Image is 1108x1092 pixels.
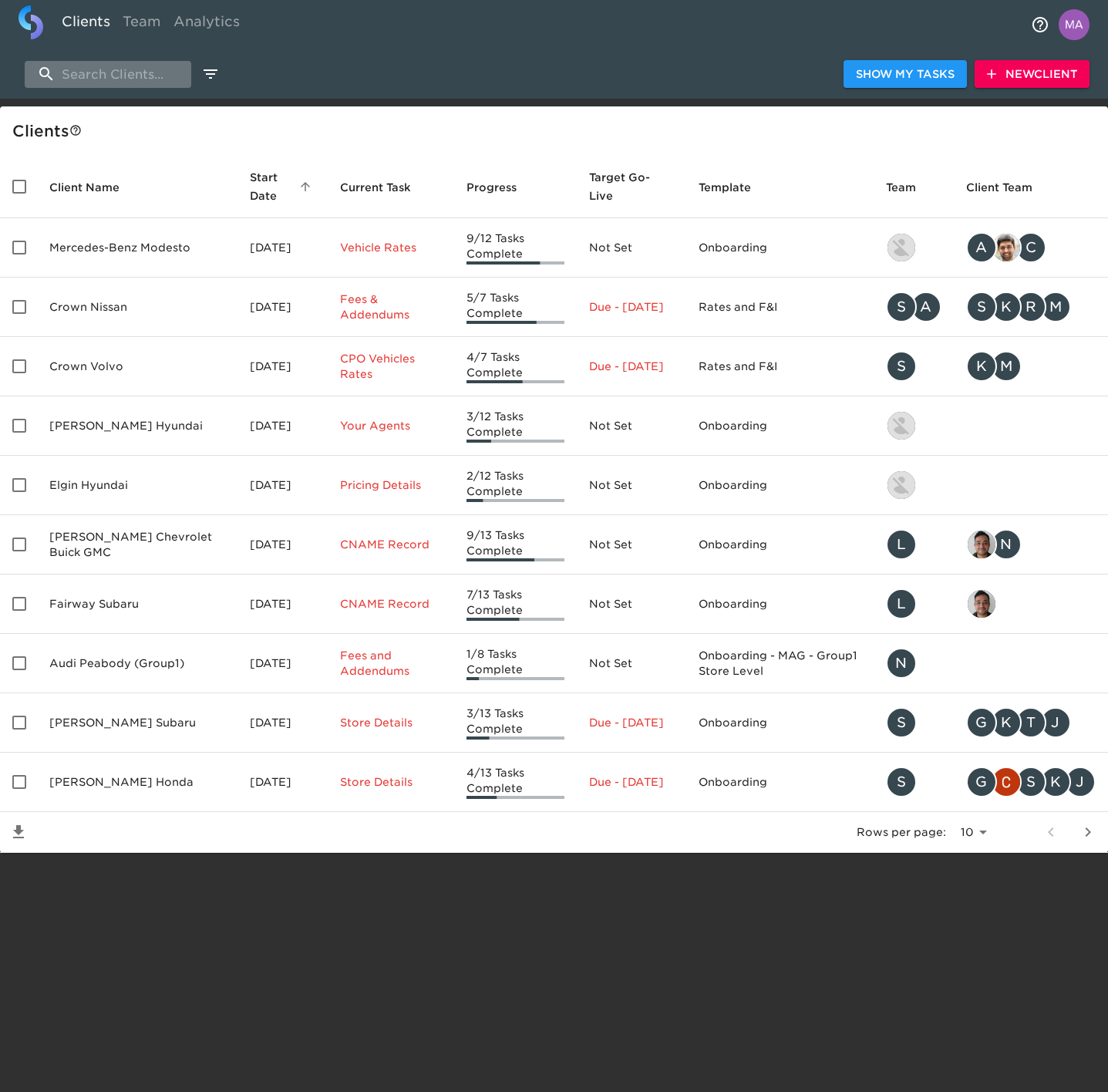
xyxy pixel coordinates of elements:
div: nikko.foster@roadster.com [886,648,941,679]
td: [DATE] [237,278,328,337]
img: Profile [1059,9,1089,40]
div: leland@roadster.com [886,588,941,619]
td: Elgin Hyundai [37,456,237,515]
div: R [1015,292,1046,322]
td: Onboarding [686,218,874,278]
p: Fees and Addendums [340,648,442,679]
p: Due - [DATE] [589,359,674,374]
td: Fairway Subaru [37,575,237,634]
a: Clients [56,5,116,43]
div: L [886,529,917,560]
td: [PERSON_NAME] Chevrolet Buick GMC [37,515,237,575]
div: savannah@roadster.com [886,707,941,738]
span: New Client [987,65,1077,84]
img: sai@simplemnt.com [968,531,995,558]
div: S [886,292,917,322]
div: M [991,351,1022,382]
div: sai@simplemnt.com [966,588,1096,619]
span: Current Task [340,178,431,197]
span: Team [886,178,936,197]
td: [DATE] [237,337,328,396]
div: S [886,767,917,797]
div: J [1065,767,1096,797]
div: L [886,588,917,619]
img: kevin.lo@roadster.com [887,234,915,261]
div: J [1040,707,1071,738]
span: Show My Tasks [856,65,955,84]
div: N [886,648,917,679]
div: Client s [12,119,1102,143]
td: 1/8 Tasks Complete [454,634,577,693]
svg: This is a list of all of your clients and clients shared with you [69,124,82,136]
div: K [966,351,997,382]
div: K [991,292,1022,322]
div: S [1015,767,1046,797]
div: george.lawton@schomp.com, christopher.mccarthy@roadster.com, scott.graves@schomp.com, kevin.mand@... [966,767,1096,797]
div: C [1015,232,1046,263]
p: Store Details [340,715,442,730]
span: Calculated based on the start date and the duration of all Tasks contained in this Hub. [589,168,654,205]
p: Due - [DATE] [589,715,674,730]
div: savannah@roadster.com [886,351,941,382]
td: 2/12 Tasks Complete [454,456,577,515]
button: NewClient [975,60,1089,89]
div: K [991,707,1022,738]
div: M [1040,292,1071,322]
span: Start Date [250,168,315,205]
td: [PERSON_NAME] Honda [37,753,237,812]
td: Onboarding [686,396,874,456]
td: 3/13 Tasks Complete [454,693,577,753]
td: Onboarding [686,575,874,634]
div: kwilson@crowncars.com, mcooley@crowncars.com [966,351,1096,382]
td: [DATE] [237,515,328,575]
div: kevin.lo@roadster.com [886,410,941,441]
button: notifications [1022,6,1059,43]
td: Rates and F&I [686,278,874,337]
img: kevin.lo@roadster.com [887,471,915,499]
img: sandeep@simplemnt.com [992,234,1020,261]
td: Not Set [577,575,686,634]
div: A [966,232,997,263]
p: Pricing Details [340,477,442,493]
td: Crown Nissan [37,278,237,337]
td: 9/12 Tasks Complete [454,218,577,278]
td: Mercedes-Benz Modesto [37,218,237,278]
td: Crown Volvo [37,337,237,396]
td: Not Set [577,515,686,575]
img: kevin.lo@roadster.com [887,412,915,440]
div: sai@simplemnt.com, nikko.foster@roadster.com [966,529,1096,560]
td: [DATE] [237,218,328,278]
button: edit [197,61,224,87]
input: search [25,61,191,88]
span: This is the next Task in this Hub that should be completed [340,178,411,197]
a: Team [116,5,167,43]
div: G [966,767,997,797]
div: N [991,529,1022,560]
p: Your Agents [340,418,442,433]
span: Progress [466,178,537,197]
button: Show My Tasks [844,60,967,89]
td: [DATE] [237,693,328,753]
td: Rates and F&I [686,337,874,396]
td: [PERSON_NAME] Subaru [37,693,237,753]
div: leland@roadster.com [886,529,941,560]
img: logo [19,5,43,39]
p: Vehicle Rates [340,240,442,255]
div: A [911,292,941,322]
p: CNAME Record [340,596,442,612]
a: Analytics [167,5,246,43]
div: K [1040,767,1071,797]
p: CPO Vehicles Rates [340,351,442,382]
span: Template [699,178,771,197]
td: Audi Peabody (Group1) [37,634,237,693]
div: kevin.lo@roadster.com [886,470,941,501]
p: Fees & Addendums [340,292,442,322]
td: Onboarding [686,456,874,515]
td: [DATE] [237,575,328,634]
td: 4/7 Tasks Complete [454,337,577,396]
td: Onboarding [686,515,874,575]
div: savannah@roadster.com [886,767,941,797]
td: [PERSON_NAME] Hyundai [37,396,237,456]
div: angelique.nurse@roadster.com, sandeep@simplemnt.com, clayton.mandel@roadster.com [966,232,1096,263]
div: T [1015,707,1046,738]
